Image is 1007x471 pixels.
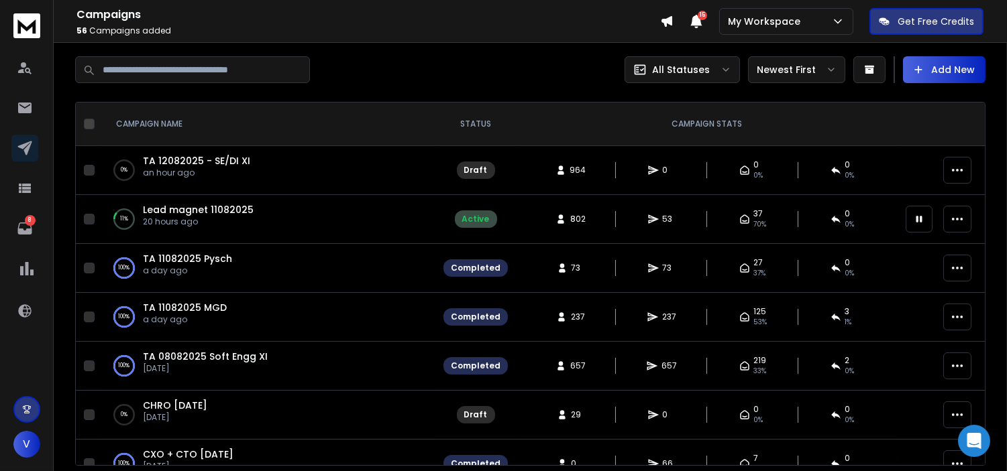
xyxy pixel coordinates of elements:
p: 100 % [119,310,130,324]
div: Draft [464,165,488,176]
div: Completed [451,312,500,322]
p: [DATE] [143,412,207,423]
h1: Campaigns [76,7,660,23]
td: 0%TA 12082025 - SE/DI XIan hour ago [100,146,435,195]
th: STATUS [435,103,516,146]
span: 37 [754,208,763,219]
span: 657 [661,360,677,371]
span: 70 % [754,219,767,230]
div: Completed [451,360,500,371]
span: 73 [663,263,676,273]
a: TA 11082025 Pysch [143,252,232,265]
td: 100%TA 11082025 Pyscha day ago [100,244,435,293]
span: 0 [845,208,851,219]
div: Open Intercom Messenger [958,425,990,457]
span: 964 [570,165,586,176]
a: CXO + CTO [DATE] [143,448,233,461]
button: Newest First [748,56,845,83]
th: CAMPAIGN NAME [100,103,435,146]
span: 0 [845,453,851,464]
span: 33 % [754,366,767,377]
a: 8 [11,215,38,242]
p: My Workspace [728,15,806,28]
span: 0 [663,165,676,176]
p: All Statuses [652,63,710,76]
span: 0 [754,404,759,415]
button: Add New [903,56,986,83]
img: logo [13,13,40,38]
td: 0%CHRO [DATE][DATE] [100,391,435,440]
span: 0 [845,257,851,268]
span: 37 % [754,268,766,279]
span: 3 [845,306,850,317]
p: 11 % [120,212,128,226]
button: V [13,431,40,458]
button: Get Free Credits [869,8,984,35]
a: Lead magnet 11082025 [143,203,254,216]
p: 20 hours ago [143,216,254,227]
a: TA 08082025 Soft Engg XI [143,350,268,363]
span: 73 [572,263,585,273]
span: 66 [663,458,676,469]
span: 802 [570,214,586,224]
span: 0 [572,458,585,469]
span: 219 [754,355,767,366]
span: 2 [845,355,850,366]
a: TA 12082025 - SE/DI XI [143,154,250,167]
span: 0% [754,415,763,425]
td: 100%TA 08082025 Soft Engg XI[DATE] [100,342,435,391]
p: 0 % [121,163,127,177]
td: 100%TA 11082025 MGDa day ago [100,293,435,342]
p: 100 % [119,457,130,470]
p: a day ago [143,314,227,325]
span: 0 [663,409,676,420]
p: 100 % [119,261,130,275]
span: 237 [571,312,585,322]
div: Completed [451,458,500,469]
span: 0% [845,415,855,425]
span: 27 [754,257,763,268]
span: 0 % [845,268,855,279]
p: 100 % [119,359,130,373]
div: Completed [451,263,500,273]
span: 0 [754,159,759,170]
a: CHRO [DATE] [143,399,207,412]
p: an hour ago [143,167,250,178]
p: 8 [25,215,36,226]
th: CAMPAIGN STATS [516,103,898,146]
span: 15 [698,11,707,20]
span: 125 [754,306,767,317]
span: 56 [76,25,87,36]
span: 657 [570,360,586,371]
span: 0% [754,170,763,181]
td: 11%Lead magnet 1108202520 hours ago [100,195,435,244]
span: 0 % [845,366,855,377]
a: TA 11082025 MGD [143,301,227,314]
span: 29 [572,409,585,420]
span: 0% [845,170,855,181]
span: 53 [663,214,676,224]
span: 0 % [845,219,855,230]
span: 0 [845,159,851,170]
p: 0 % [121,408,127,421]
span: 1 % [845,317,852,328]
span: 53 % [754,317,767,328]
div: Active [462,214,490,224]
div: Draft [464,409,488,420]
p: a day ago [143,265,232,276]
span: 0 [845,404,851,415]
p: Campaigns added [76,25,660,36]
span: 237 [662,312,676,322]
span: 7 [754,453,759,464]
p: [DATE] [143,363,268,374]
p: Get Free Credits [898,15,974,28]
